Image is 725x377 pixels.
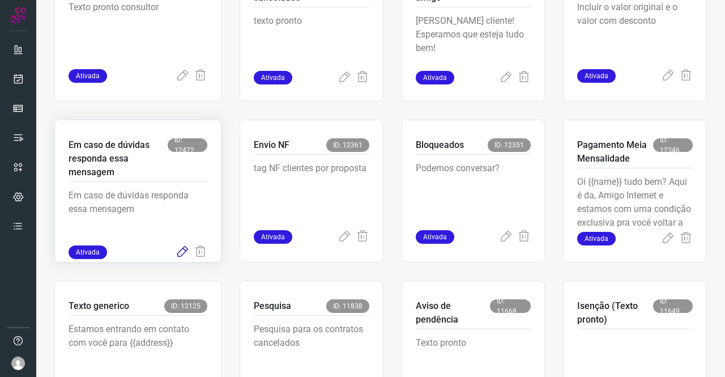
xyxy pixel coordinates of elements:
[653,138,693,152] span: ID: 12346
[577,69,616,83] span: Ativada
[653,299,693,313] span: ID: 11649
[577,1,693,57] p: Incluir o valor original e o valor com desconto
[69,299,129,313] p: Texto generico
[254,14,369,71] p: texto pronto
[254,299,291,313] p: Pesquisa
[254,71,292,84] span: Ativada
[416,138,464,152] p: Bloqueados
[490,299,531,313] span: ID: 11668
[168,138,207,152] span: ID: 12472
[69,245,107,259] span: Ativada
[326,138,369,152] span: ID: 12361
[69,69,107,83] span: Ativada
[11,357,25,370] img: avatar-user-boy.jpg
[254,230,292,244] span: Ativada
[69,189,207,245] p: Em caso de dúvidas responda essa mensagem
[254,138,289,152] p: Envio NF
[577,299,653,327] p: Isenção (Texto pronto)
[69,138,168,179] p: Em caso de dúvidas responda essa mensagem
[10,7,27,24] img: Logo
[326,299,369,313] span: ID: 11838
[254,162,369,218] p: tag NF clientes por proposta
[164,299,207,313] span: ID: 12125
[416,162,531,218] p: Podemos conversar?
[416,299,490,327] p: Aviso de pendência
[577,138,653,166] p: Pagamento Meia Mensalidade
[488,138,531,152] span: ID: 12351
[416,14,531,71] p: [PERSON_NAME] cliente! Esperamos que esteja tudo bem!
[416,71,454,84] span: Ativada
[577,232,616,245] span: Ativada
[577,175,693,232] p: Oi {{name}} tudo bem? Aqui é da, Amigo Internet e estamos com uma condição exclusiva pra você vol...
[416,230,454,244] span: Ativada
[69,1,207,57] p: Texto pronto consultor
